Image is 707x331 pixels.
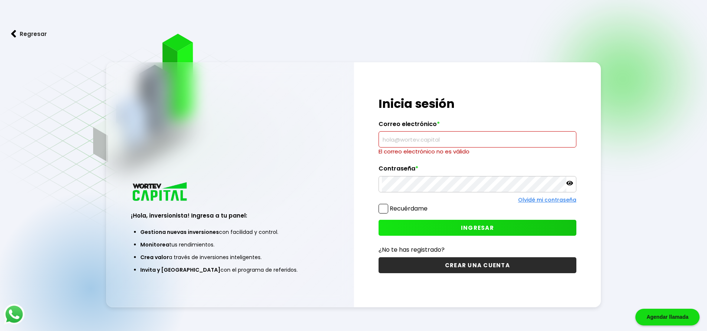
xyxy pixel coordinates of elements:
[379,120,576,132] label: Correo electrónico
[518,196,576,203] a: Olvidé mi contraseña
[379,95,576,113] h1: Inicia sesión
[140,238,320,251] li: tus rendimientos.
[382,132,573,147] input: hola@wortev.capital
[390,204,428,213] label: Recuérdame
[140,228,219,236] span: Gestiona nuevas inversiones
[140,264,320,276] li: con el programa de referidos.
[379,245,576,254] p: ¿No te has registrado?
[140,226,320,238] li: con facilidad y control.
[379,165,576,176] label: Contraseña
[11,30,16,38] img: flecha izquierda
[131,211,329,220] h3: ¡Hola, inversionista! Ingresa a tu panel:
[131,181,190,203] img: logo_wortev_capital
[140,266,220,274] span: Invita y [GEOGRAPHIC_DATA]
[140,241,169,248] span: Monitorea
[4,304,24,325] img: logos_whatsapp-icon.242b2217.svg
[461,224,494,232] span: INGRESAR
[379,257,576,273] button: CREAR UNA CUENTA
[635,309,700,325] div: Agendar llamada
[379,220,576,236] button: INGRESAR
[140,254,169,261] span: Crea valor
[379,245,576,273] a: ¿No te has registrado?CREAR UNA CUENTA
[379,148,576,156] p: El correo electrónico no es válido
[140,251,320,264] li: a través de inversiones inteligentes.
